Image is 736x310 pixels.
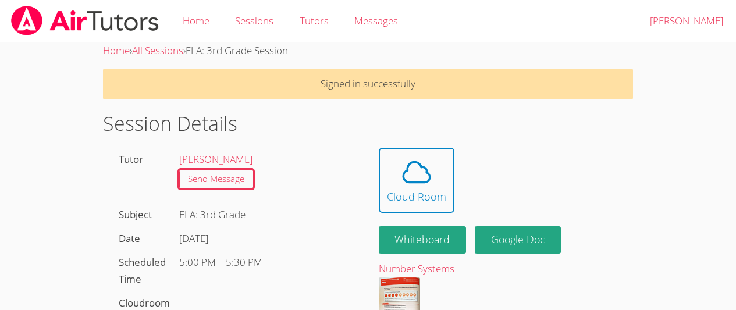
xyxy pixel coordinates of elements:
[103,69,633,99] p: Signed in successfully
[179,152,253,166] a: [PERSON_NAME]
[186,44,288,57] span: ELA: 3rd Grade Session
[179,230,353,247] div: [DATE]
[119,152,143,166] label: Tutor
[226,255,262,269] span: 5:30 PM
[103,42,633,59] div: › ›
[179,170,253,189] a: Send Message
[103,109,633,138] h1: Session Details
[119,231,140,245] label: Date
[379,226,467,254] button: Whiteboard
[103,44,130,57] a: Home
[119,208,152,221] label: Subject
[179,254,353,271] div: —
[387,188,446,205] div: Cloud Room
[354,14,398,27] span: Messages
[119,255,166,286] label: Scheduled Time
[132,44,183,57] a: All Sessions
[475,226,561,254] a: Google Doc
[175,203,357,227] div: ELA: 3rd Grade
[379,261,623,277] div: Number Systems
[179,255,216,269] span: 5:00 PM
[10,6,160,35] img: airtutors_banner-c4298cdbf04f3fff15de1276eac7730deb9818008684d7c2e4769d2f7ddbe033.png
[379,148,454,213] button: Cloud Room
